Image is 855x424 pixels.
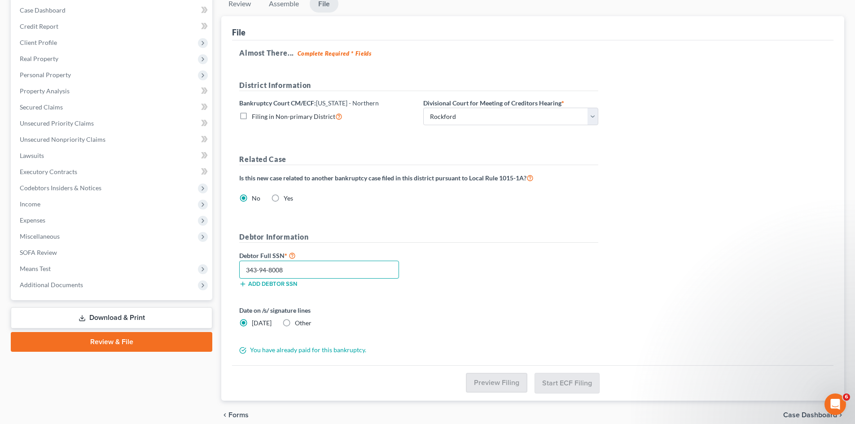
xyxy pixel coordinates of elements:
a: Executory Contracts [13,164,212,180]
div: • [DATE] [86,106,111,115]
span: Unsecured Nonpriority Claims [20,136,105,143]
span: Yes [284,194,293,202]
img: Profile image for Kelly [10,263,28,281]
span: Client Profile [20,39,57,46]
div: • [DATE] [55,172,80,182]
div: [PERSON_NAME] [32,106,84,115]
h5: Almost There... [239,48,826,58]
div: [PERSON_NAME] [32,272,84,281]
span: Expenses [20,216,45,224]
span: Need help figuring out the best way to enter your client's income? Here's a quick article to show... [32,197,649,204]
a: Case Dashboard [13,2,212,18]
i: chevron_right [837,411,844,419]
span: Personal Property [20,71,71,79]
span: Executory Contracts [20,168,77,175]
div: You have already paid for this bankruptcy. [235,345,603,354]
div: [PERSON_NAME] [32,139,84,149]
span: Unsecured Priority Claims [20,119,94,127]
a: Unsecured Priority Claims [13,115,212,131]
a: Secured Claims [13,99,212,115]
span: Credit Report [20,22,58,30]
h5: Debtor Information [239,232,598,243]
span: Case Dashboard [20,6,66,14]
a: Case Dashboard chevron_right [783,411,844,419]
span: Forms [228,411,249,419]
span: Messages [72,302,107,309]
span: Means Test [20,265,51,272]
span: [DATE] [252,319,272,327]
a: Download & Print [11,307,212,328]
i: chevron_left [221,411,228,419]
button: Send us a message [41,253,138,271]
div: [PERSON_NAME] [32,73,84,82]
img: Profile image for Mandy [10,163,28,181]
div: • [DATE] [86,73,111,82]
button: Messages [60,280,119,316]
label: Divisional Court for Meeting of Creditors Hearing [423,98,564,108]
span: Additional Documents [20,281,83,288]
div: Mandy [32,205,53,215]
button: Preview Filing [466,373,527,393]
span: Other [295,319,311,327]
span: Filing in Non-primary District [252,113,335,120]
div: • [DATE] [86,139,111,149]
a: Unsecured Nonpriority Claims [13,131,212,148]
a: Property Analysis [13,83,212,99]
a: Review & File [11,332,212,352]
span: No [252,194,260,202]
div: [PERSON_NAME] [32,39,84,49]
button: Add debtor SSN [239,280,297,288]
label: Debtor Full SSN [235,250,419,261]
h1: Messages [66,4,115,19]
span: Codebtors Insiders & Notices [20,184,101,192]
a: Credit Report [13,18,212,35]
span: Help [142,302,157,309]
span: Case Dashboard [783,411,837,419]
img: Profile image for Lindsey [10,64,28,82]
img: Profile image for Kelly [10,97,28,115]
div: • [DATE] [55,205,80,215]
label: Date on /s/ signature lines [239,306,414,315]
span: Income [20,200,40,208]
div: • [DATE] [86,272,111,281]
span: SOFA Review [20,249,57,256]
strong: Complete Required * Fields [298,50,372,57]
span: Lawsuits [20,152,44,159]
span: Home [21,302,39,309]
h5: Related Case [239,154,598,165]
div: File [232,27,246,38]
img: Profile image for Mandy [10,230,28,248]
h5: District Information [239,80,598,91]
button: Start ECF Filing [535,373,600,393]
span: 6 [843,393,850,401]
label: Bankruptcy Court CM/ECF: [239,98,379,108]
button: chevron_left Forms [221,411,261,419]
img: Profile image for Lindsey [10,130,28,148]
a: Lawsuits [13,148,212,164]
span: Miscellaneous [20,232,60,240]
div: • [DATE] [86,39,111,49]
a: SOFA Review [13,245,212,261]
span: Real Property [20,55,58,62]
span: Property Analysis [20,87,70,95]
input: XXX-XX-XXXX [239,261,399,279]
span: Secured Claims [20,103,63,111]
button: Help [120,280,180,316]
img: Profile image for Mandy [10,197,28,214]
iframe: Intercom live chat [824,393,846,415]
label: Is this new case related to another bankruptcy case filed in this district pursuant to Local Rule... [239,172,534,183]
div: • [DATE] [55,239,80,248]
span: [US_STATE] - Northern [316,99,379,107]
div: Mandy [32,172,53,182]
div: Mandy [32,239,53,248]
img: Profile image for Emma [10,31,28,48]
